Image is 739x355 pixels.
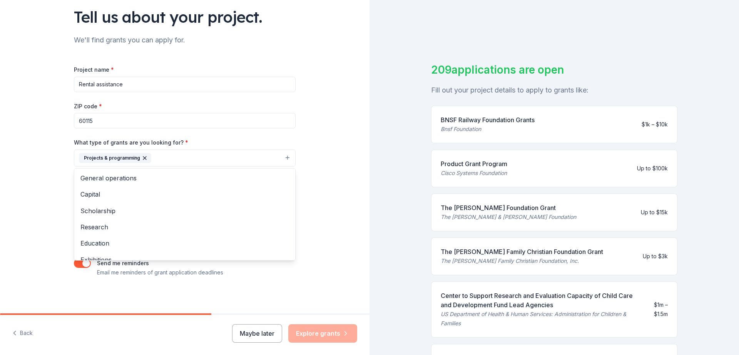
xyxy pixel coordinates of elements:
[80,255,289,265] span: Exhibitions
[80,222,289,232] span: Research
[79,153,151,163] div: Projects & programming
[80,206,289,216] span: Scholarship
[74,150,296,167] button: Projects & programming
[80,173,289,183] span: General operations
[74,168,296,261] div: Projects & programming
[80,238,289,248] span: Education
[80,189,289,199] span: Capital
